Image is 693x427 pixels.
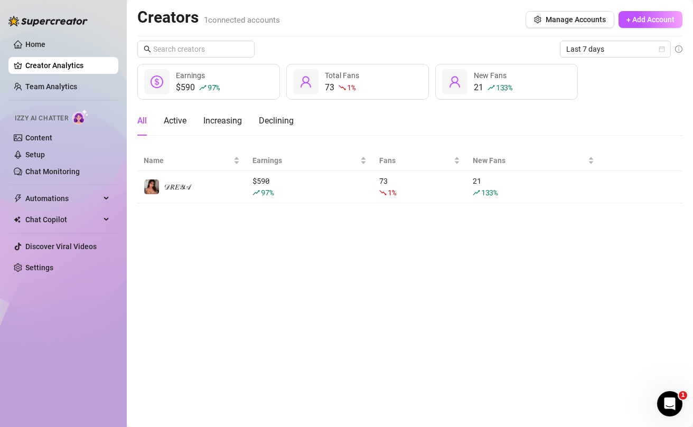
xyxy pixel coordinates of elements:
[246,150,372,171] th: Earnings
[25,190,100,207] span: Automations
[25,263,53,272] a: Settings
[626,15,675,24] span: + Add Account
[339,84,346,91] span: fall
[144,45,151,53] span: search
[659,46,665,52] span: calendar
[675,45,682,53] span: info-circle
[526,11,614,28] button: Manage Accounts
[144,155,231,166] span: Name
[546,15,606,24] span: Manage Accounts
[151,75,163,88] span: dollar-circle
[325,81,359,94] div: 73
[473,175,594,198] div: 21
[474,81,512,94] div: 21
[208,82,220,92] span: 97 %
[473,155,586,166] span: New Fans
[25,211,100,228] span: Chat Copilot
[373,150,466,171] th: Fans
[153,43,240,55] input: Search creators
[488,84,495,91] span: rise
[25,167,80,176] a: Chat Monitoring
[14,194,22,203] span: thunderbolt
[25,40,45,49] a: Home
[8,16,88,26] img: logo-BBDzfeDw.svg
[566,41,664,57] span: Last 7 days
[448,75,461,88] span: user
[252,155,358,166] span: Earnings
[15,113,68,124] span: Izzy AI Chatter
[25,82,77,91] a: Team Analytics
[388,187,396,197] span: 1 %
[379,155,452,166] span: Fans
[25,134,52,142] a: Content
[259,115,294,127] div: Declining
[473,189,480,196] span: rise
[25,150,45,159] a: Setup
[299,75,312,88] span: user
[474,71,507,80] span: New Fans
[379,189,387,196] span: fall
[204,15,280,25] span: 1 connected accounts
[137,150,246,171] th: Name
[657,391,682,416] iframe: Intercom live chat
[252,175,366,198] div: $ 590
[137,7,280,27] h2: Creators
[325,71,359,80] span: Total Fans
[619,11,682,28] button: + Add Account
[379,175,460,198] div: 73
[25,242,97,251] a: Discover Viral Videos
[252,189,260,196] span: rise
[137,115,147,127] div: All
[164,183,191,191] span: 𝒟𝑅𝐸𝒴𝒜
[534,16,541,23] span: setting
[176,71,205,80] span: Earnings
[496,82,512,92] span: 133 %
[347,82,355,92] span: 1 %
[25,57,110,74] a: Creator Analytics
[144,179,159,194] img: 𝒟𝑅𝐸𝒴𝒜
[466,150,601,171] th: New Fans
[679,391,687,400] span: 1
[203,115,242,127] div: Increasing
[261,187,273,197] span: 97 %
[14,216,21,223] img: Chat Copilot
[199,84,207,91] span: rise
[164,115,186,127] div: Active
[72,109,89,125] img: AI Chatter
[176,81,220,94] div: $590
[481,187,498,197] span: 133 %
